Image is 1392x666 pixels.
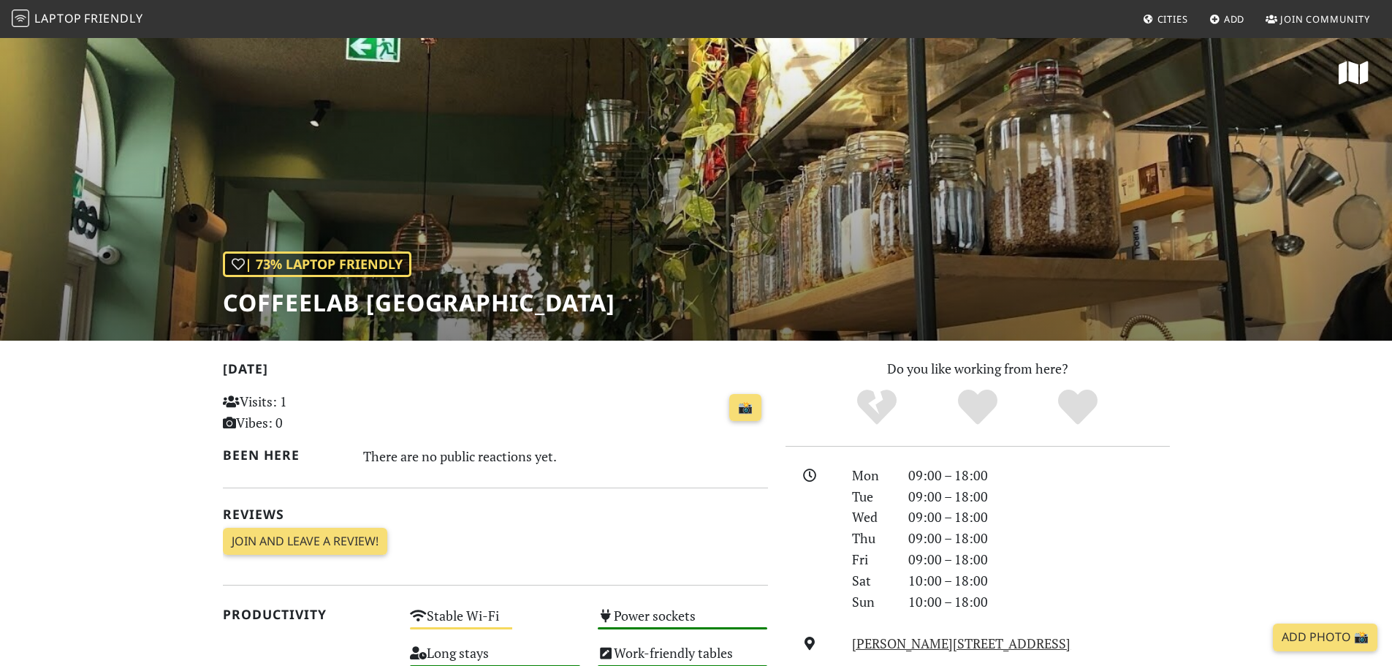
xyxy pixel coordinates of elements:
div: Sun [843,591,899,613]
div: Tue [843,486,899,507]
div: 09:00 – 18:00 [900,486,1179,507]
div: Wed [843,507,899,528]
div: There are no public reactions yet. [363,444,768,468]
span: Cities [1157,12,1188,26]
div: No [826,387,927,428]
a: Add Photo 📸 [1273,624,1377,651]
div: Definitely! [1027,387,1128,428]
span: Add [1224,12,1245,26]
div: Sat [843,570,899,591]
a: [PERSON_NAME][STREET_ADDRESS] [852,635,1070,652]
a: Cities [1137,6,1194,32]
p: Do you like working from here? [786,358,1170,379]
div: 09:00 – 18:00 [900,528,1179,549]
div: Yes [927,387,1028,428]
p: Visits: 1 Vibes: 0 [223,391,393,434]
a: LaptopFriendly LaptopFriendly [12,7,143,32]
a: Add [1203,6,1251,32]
div: Stable Wi-Fi [401,604,589,641]
div: Mon [843,465,899,486]
span: Join Community [1280,12,1370,26]
a: Join Community [1260,6,1376,32]
div: 09:00 – 18:00 [900,549,1179,570]
h2: Been here [223,447,346,463]
div: Power sockets [589,604,777,641]
div: 09:00 – 18:00 [900,507,1179,528]
h2: Reviews [223,507,768,522]
h2: [DATE] [223,361,768,382]
div: Fri [843,549,899,570]
h2: Productivity [223,607,393,622]
div: Thu [843,528,899,549]
a: 📸 [729,394,761,422]
a: Join and leave a review! [223,528,387,556]
span: Friendly [84,10,142,26]
span: Laptop [34,10,82,26]
div: 10:00 – 18:00 [900,570,1179,591]
h1: COFFEELAB [GEOGRAPHIC_DATA] [223,289,615,317]
div: 09:00 – 18:00 [900,465,1179,486]
img: LaptopFriendly [12,10,29,27]
div: | 73% Laptop Friendly [223,251,411,277]
div: 10:00 – 18:00 [900,591,1179,613]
